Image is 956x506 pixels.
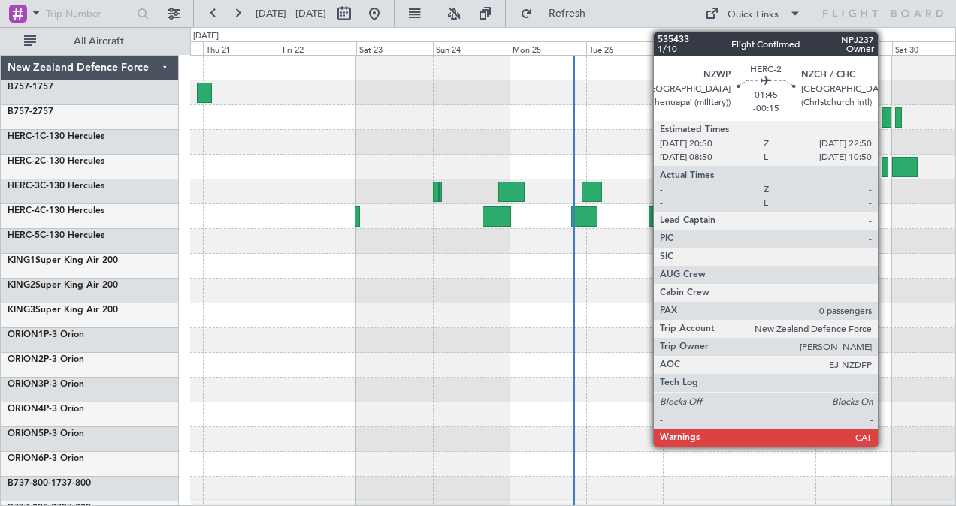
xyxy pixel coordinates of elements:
[8,330,44,339] span: ORION1
[8,231,104,240] a: HERC-5C-130 Hercules
[8,182,104,191] a: HERC-3C-130 Hercules
[536,8,599,19] span: Refresh
[8,206,104,215] a: HERC-4C-130 Hercules
[8,157,104,166] a: HERC-2C-130 Hercules
[8,479,91,488] a: B737-800-1737-800
[8,479,56,488] span: B737-800-1
[8,206,40,215] span: HERC-4
[513,2,604,26] button: Refresh
[586,41,663,55] div: Tue 26
[8,256,35,265] span: KING1
[8,182,40,191] span: HERC-3
[8,107,53,116] a: B757-2757
[8,306,118,315] a: KING3Super King Air 200
[8,405,84,414] a: ORION4P-3 Orion
[46,2,132,25] input: Trip Number
[8,306,35,315] span: KING3
[8,231,40,240] span: HERC-5
[8,405,44,414] span: ORION4
[8,157,40,166] span: HERC-2
[8,132,104,141] a: HERC-1C-130 Hercules
[8,83,38,92] span: B757-1
[8,454,44,463] span: ORION6
[8,429,84,438] a: ORION5P-3 Orion
[433,41,510,55] div: Sun 24
[39,36,159,47] span: All Aircraft
[256,7,326,20] span: [DATE] - [DATE]
[8,83,53,92] a: B757-1757
[203,41,280,55] div: Thu 21
[8,281,118,290] a: KING2Super King Air 200
[740,41,816,55] div: Thu 28
[663,41,740,55] div: Wed 27
[8,281,35,290] span: KING2
[815,41,892,55] div: Fri 29
[728,8,779,23] div: Quick Links
[8,256,118,265] a: KING1Super King Air 200
[8,454,84,463] a: ORION6P-3 Orion
[193,30,219,43] div: [DATE]
[8,429,44,438] span: ORION5
[697,2,809,26] button: Quick Links
[8,132,40,141] span: HERC-1
[8,380,84,389] a: ORION3P-3 Orion
[8,355,44,364] span: ORION2
[17,29,163,53] button: All Aircraft
[356,41,433,55] div: Sat 23
[8,330,84,339] a: ORION1P-3 Orion
[8,380,44,389] span: ORION3
[8,107,38,116] span: B757-2
[8,355,84,364] a: ORION2P-3 Orion
[280,41,356,55] div: Fri 22
[510,41,586,55] div: Mon 25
